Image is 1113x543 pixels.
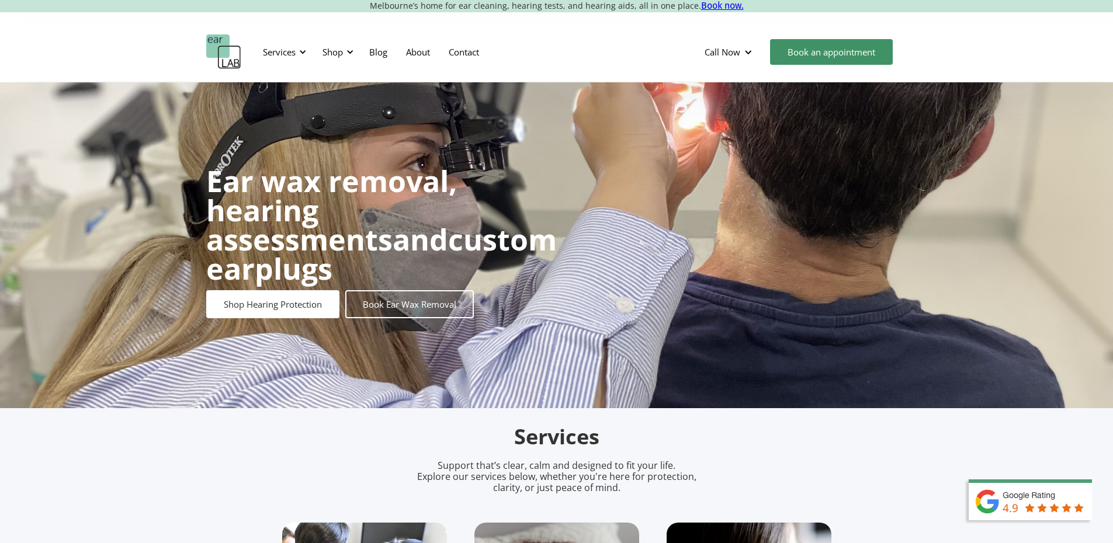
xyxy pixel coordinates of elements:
a: Book Ear Wax Removal [345,290,474,318]
a: Contact [439,35,488,69]
a: Shop Hearing Protection [206,290,339,318]
p: Support that’s clear, calm and designed to fit your life. Explore our services below, whether you... [402,460,712,494]
strong: Ear wax removal, hearing assessments [206,161,457,259]
div: Services [263,46,296,58]
strong: custom earplugs [206,220,557,288]
a: home [206,34,241,69]
div: Shop [323,46,343,58]
a: Blog [360,35,397,69]
div: Shop [315,34,357,69]
div: Services [256,34,310,69]
a: Book an appointment [770,39,893,65]
h1: and [206,166,557,283]
a: About [397,35,439,69]
div: Call Now [695,34,764,69]
div: Call Now [705,46,740,58]
h2: Services [282,423,831,451]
